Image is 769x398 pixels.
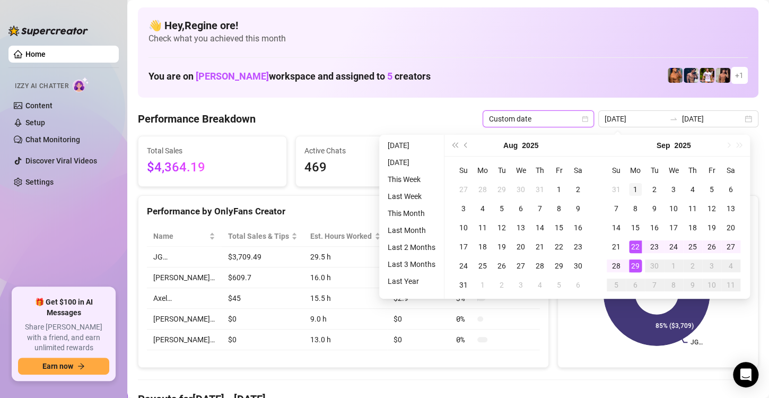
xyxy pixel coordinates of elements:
div: 4 [724,259,737,272]
span: swap-right [669,115,678,123]
div: 1 [667,259,680,272]
img: Hector [700,68,714,83]
td: 9.0 h [304,309,387,330]
td: $0 [222,330,304,350]
td: 2025-09-11 [683,199,702,218]
td: 2025-08-16 [569,218,588,237]
td: Axel… [147,288,222,309]
span: Active Chats [304,145,435,157]
td: 2025-09-03 [511,275,530,295]
div: 14 [610,221,623,234]
div: 5 [553,279,565,291]
div: 31 [457,279,470,291]
div: 23 [572,240,584,253]
td: 2025-08-31 [607,180,626,199]
a: Chat Monitoring [25,135,80,144]
td: 2025-10-06 [626,275,645,295]
li: Last 3 Months [383,258,440,271]
td: 2025-09-03 [664,180,683,199]
th: Su [607,161,626,180]
div: 29 [495,183,508,196]
td: 2025-09-15 [626,218,645,237]
div: 3 [457,202,470,215]
div: 5 [610,279,623,291]
td: [PERSON_NAME]… [147,330,222,350]
td: 2025-08-17 [454,237,473,256]
span: [PERSON_NAME] [196,71,269,82]
div: 19 [495,240,508,253]
div: Performance by OnlyFans Creator [147,204,540,219]
td: 2025-08-30 [569,256,588,275]
div: 7 [534,202,546,215]
span: Izzy AI Chatter [15,81,68,91]
div: 7 [648,279,661,291]
div: 2 [686,259,699,272]
td: 2025-08-05 [492,199,511,218]
td: 2025-09-01 [473,275,492,295]
td: 2025-08-08 [549,199,569,218]
div: 17 [457,240,470,253]
td: 2025-08-04 [473,199,492,218]
td: 2025-10-10 [702,275,721,295]
span: Name [153,230,207,242]
div: 3 [514,279,527,291]
span: calendar [582,116,588,122]
div: 16 [648,221,661,234]
td: 2025-10-08 [664,275,683,295]
td: 2025-09-01 [626,180,645,199]
span: Custom date [489,111,588,127]
span: 5 [387,71,392,82]
div: 4 [534,279,546,291]
div: 1 [629,183,642,196]
button: Last year (Control + left) [449,135,460,156]
div: 31 [534,183,546,196]
h4: Performance Breakdown [138,111,256,126]
td: 2025-08-07 [530,199,549,218]
div: 31 [610,183,623,196]
td: 2025-09-09 [645,199,664,218]
div: 15 [553,221,565,234]
div: 26 [705,240,718,253]
div: 23 [648,240,661,253]
a: Discover Viral Videos [25,157,97,165]
a: Home [25,50,46,58]
td: $0 [222,309,304,330]
button: Previous month (PageUp) [460,135,472,156]
h1: You are on workspace and assigned to creators [148,71,431,82]
div: 29 [629,259,642,272]
td: 2025-07-31 [530,180,549,199]
td: 2025-08-01 [549,180,569,199]
div: 22 [553,240,565,253]
th: Total Sales & Tips [222,226,304,247]
td: 2025-10-02 [683,256,702,275]
div: 6 [514,202,527,215]
td: $0 [387,309,450,330]
td: $2.9 [387,288,450,309]
div: 9 [686,279,699,291]
td: 16.0 h [304,267,387,288]
td: 2025-08-23 [569,237,588,256]
td: 2025-09-25 [683,237,702,256]
h4: 👋 Hey, Regine ore ! [148,18,748,33]
th: Su [454,161,473,180]
td: 2025-09-02 [645,180,664,199]
td: 2025-08-15 [549,218,569,237]
td: 2025-09-28 [607,256,626,275]
div: 8 [667,279,680,291]
div: 28 [610,259,623,272]
div: 20 [724,221,737,234]
li: Last Year [383,275,440,288]
td: 2025-09-16 [645,218,664,237]
td: 2025-09-13 [721,199,740,218]
td: 2025-08-18 [473,237,492,256]
td: 2025-09-12 [702,199,721,218]
button: Earn nowarrow-right [18,358,109,375]
div: 12 [705,202,718,215]
img: JG [668,68,683,83]
td: 2025-09-24 [664,237,683,256]
td: 2025-09-30 [645,256,664,275]
a: Content [25,101,53,110]
td: $609.7 [222,267,304,288]
div: 1 [476,279,489,291]
td: 2025-08-03 [454,199,473,218]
